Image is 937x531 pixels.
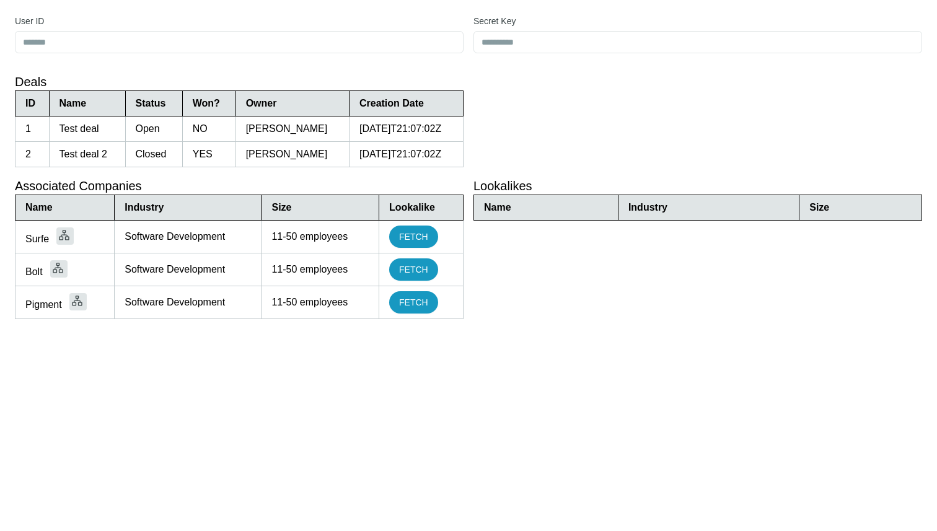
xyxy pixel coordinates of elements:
td: 2 [15,142,50,167]
td: Open [125,116,182,142]
td: Test deal [49,116,125,142]
th: Owner [235,91,349,116]
th: Size [262,195,379,221]
td: [DATE]T21:07:02Z [349,116,463,142]
th: Name [474,195,618,221]
td: Software Development [115,253,262,286]
td: [DATE]T21:07:02Z [349,142,463,167]
h1: Associated Companies [15,177,464,195]
td: Bolt [15,253,115,286]
th: Won? [182,91,235,116]
td: YES [182,142,235,167]
h1: Lookalikes [473,177,922,195]
th: Name [49,91,125,116]
td: 11-50 employees [262,221,379,253]
button: FETCH [389,226,438,248]
th: Lookalike [379,195,464,221]
td: 11-50 employees [262,286,379,319]
h1: Deals [15,73,464,90]
td: 1 [15,116,50,142]
th: Industry [618,195,799,221]
td: NO [182,116,235,142]
td: Surfe [15,221,115,253]
td: [PERSON_NAME] [235,142,349,167]
td: Pigment [15,286,115,319]
label: Secret Key [473,15,922,27]
th: Industry [115,195,262,221]
th: Name [15,195,115,221]
th: ID [15,91,50,116]
td: 11-50 employees [262,253,379,286]
th: Creation Date [349,91,463,116]
th: Size [799,195,922,221]
td: Closed [125,142,182,167]
td: Software Development [115,286,262,319]
button: FETCH [389,258,438,281]
label: User ID [15,15,464,27]
td: [PERSON_NAME] [235,116,349,142]
td: Test deal 2 [49,142,125,167]
td: Software Development [115,221,262,253]
th: Status [125,91,182,116]
button: FETCH [389,291,438,314]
